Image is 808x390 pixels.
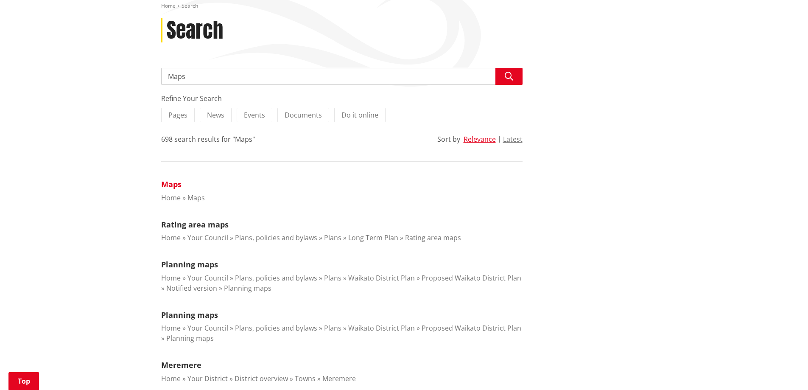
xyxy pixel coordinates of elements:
nav: breadcrumb [161,3,647,10]
span: Pages [168,110,187,120]
a: Home [161,2,176,9]
a: Plans, policies and bylaws [235,233,317,242]
a: Home [161,273,181,283]
a: Towns [295,374,316,383]
button: Latest [503,135,523,143]
a: Home [161,323,181,333]
a: Your Council [187,273,228,283]
a: Maps [161,179,182,189]
button: Relevance [464,135,496,143]
a: Plans [324,233,341,242]
span: News [207,110,224,120]
a: Planning maps [166,334,214,343]
a: Rating area maps [405,233,461,242]
a: Rating area maps [161,219,229,230]
span: Do it online [341,110,378,120]
h1: Search [167,18,223,43]
a: Proposed Waikato District Plan [422,323,521,333]
a: Plans [324,323,341,333]
a: Top [8,372,39,390]
a: Waikato District Plan [348,323,415,333]
a: Meremere [161,360,201,370]
input: Search input [161,68,523,85]
a: Your Council [187,233,228,242]
a: Meremere [322,374,356,383]
a: Your District [187,374,228,383]
div: 698 search results for "Maps" [161,134,255,144]
a: District overview [235,374,288,383]
a: Planning maps [224,283,271,293]
iframe: Messenger Launcher [769,354,800,385]
span: Documents [285,110,322,120]
a: Notified version [166,283,217,293]
a: Planning maps [161,310,218,320]
span: Events [244,110,265,120]
a: Proposed Waikato District Plan [422,273,521,283]
a: Planning maps [161,259,218,269]
a: Home [161,374,181,383]
a: Plans, policies and bylaws [235,323,317,333]
a: Home [161,233,181,242]
a: Plans, policies and bylaws [235,273,317,283]
div: Sort by [437,134,460,144]
a: Home [161,193,181,202]
a: Your Council [187,323,228,333]
span: Search [182,2,198,9]
a: Maps [187,193,205,202]
a: Plans [324,273,341,283]
div: Refine Your Search [161,93,523,104]
a: Waikato District Plan [348,273,415,283]
a: Long Term Plan [348,233,398,242]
